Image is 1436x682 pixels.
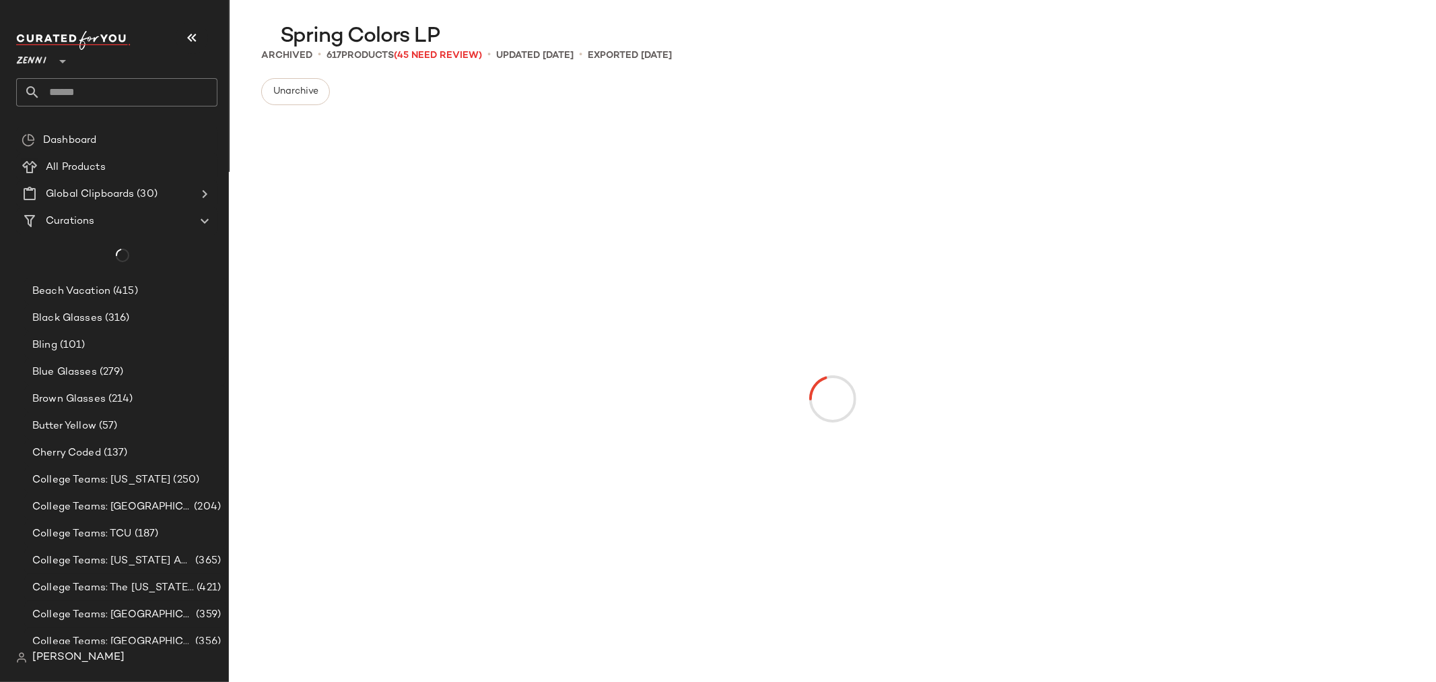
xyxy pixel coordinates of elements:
span: College Teams: [GEOGRAPHIC_DATA][US_STATE] [32,634,193,650]
span: • [579,47,582,63]
p: updated [DATE] [496,49,574,63]
span: (359) [193,607,221,623]
span: All Products [46,160,106,175]
span: College Teams: [GEOGRAPHIC_DATA] [32,499,191,515]
span: Bling [32,338,57,353]
span: (57) [96,418,118,434]
span: (45 Need Review) [394,51,482,61]
span: College Teams: [GEOGRAPHIC_DATA] [32,607,193,623]
span: (137) [101,445,128,461]
span: (356) [193,634,221,650]
p: Exported [DATE] [588,49,672,63]
img: cfy_white_logo.C9jOOHJF.svg [16,31,131,50]
span: (279) [97,365,124,380]
span: • [318,47,321,63]
span: College Teams: [US_STATE] [32,472,171,488]
span: College Teams: TCU [32,526,132,542]
div: Products [327,49,482,63]
span: (316) [102,311,130,326]
span: College Teams: The [US_STATE] State [32,580,194,596]
span: Butter Yellow [32,418,96,434]
span: Spring Colors LP [280,23,440,50]
span: Beach Vacation [32,284,110,299]
span: (204) [191,499,221,515]
span: (365) [193,553,221,569]
span: (415) [110,284,138,299]
span: [PERSON_NAME] [32,650,125,666]
span: 617 [327,51,341,61]
span: Curations [46,214,94,229]
img: svg%3e [16,652,27,663]
span: (187) [132,526,159,542]
span: (421) [194,580,221,596]
span: Zenni [16,46,46,70]
button: Unarchive [261,78,330,105]
span: Cherry Coded [32,445,101,461]
span: Brown Glasses [32,392,106,407]
span: Dashboard [43,133,96,148]
span: (250) [171,472,200,488]
span: Global Clipboards [46,187,134,202]
span: (214) [106,392,133,407]
span: (101) [57,338,86,353]
span: Black Glasses [32,311,102,326]
span: Unarchive [273,86,318,97]
span: Archived [261,49,312,63]
span: (30) [134,187,158,202]
span: College Teams: [US_STATE] A&M [32,553,193,569]
img: svg%3e [22,133,35,147]
span: Blue Glasses [32,365,97,380]
span: • [487,47,491,63]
